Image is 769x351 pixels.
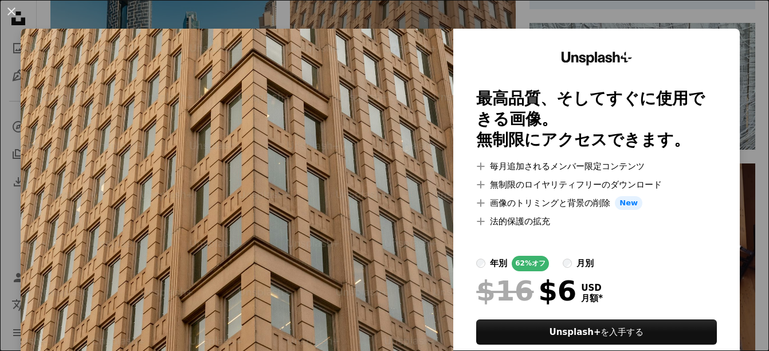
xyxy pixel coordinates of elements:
input: 年別62%オフ [476,259,485,268]
h2: 最高品質、そしてすぐに使用できる画像。 無制限にアクセスできます。 [476,88,717,150]
span: New [615,196,642,210]
li: 無制限のロイヤリティフリーのダウンロード [476,178,717,192]
div: 年別 [490,256,507,270]
li: 法的保護の拡充 [476,214,717,228]
input: 月別 [563,259,572,268]
span: $16 [476,276,533,306]
div: $6 [476,276,576,306]
strong: Unsplash+ [550,327,601,337]
li: 画像のトリミングと背景の削除 [476,196,717,210]
button: Unsplash+を入手する [476,319,717,345]
div: 月別 [576,256,594,270]
li: 毎月追加されるメンバー限定コンテンツ [476,159,717,173]
div: 62% オフ [512,256,549,271]
span: USD [581,283,603,293]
